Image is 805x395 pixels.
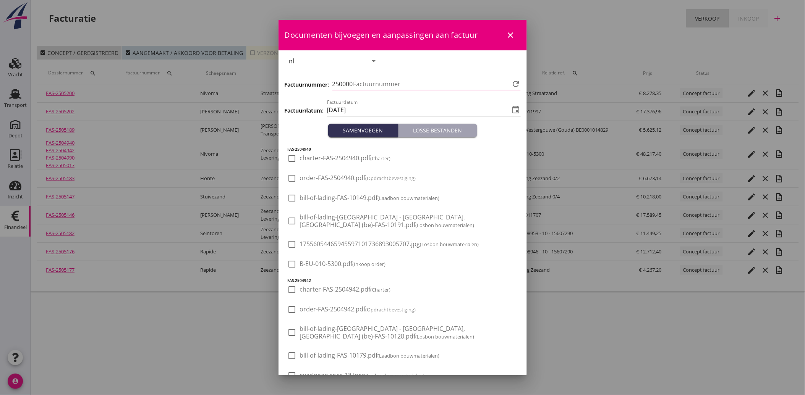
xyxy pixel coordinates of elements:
[378,352,440,359] small: (Laadbon bouwmaterialen)
[328,124,398,137] button: Samenvoegen
[300,213,518,229] span: bill-of-lading-[GEOGRAPHIC_DATA] - [GEOGRAPHIC_DATA], [GEOGRAPHIC_DATA] (be)-FAS-10191.pdf
[366,372,424,379] small: (Losbon bouwmaterialen)
[331,126,395,134] div: Samenvoegen
[512,105,521,114] i: event
[300,260,386,268] span: B-EU-010-5300.pdf
[512,79,521,89] i: refresh
[327,104,510,116] input: Factuurdatum
[371,155,391,162] small: (Charter)
[300,305,416,313] span: order-FAS-2504942.pdf
[300,285,391,293] span: charter-FAS-2504942.pdf
[420,241,479,248] small: (Losbon bouwmaterialen)
[288,278,518,284] h5: FAS-2504942
[416,222,475,229] small: (Losbon bouwmaterialen)
[398,124,477,137] button: Losse bestanden
[285,81,329,89] h3: Factuurnummer:
[353,78,510,90] input: Factuurnummer
[300,325,518,340] span: bill-of-lading-[GEOGRAPHIC_DATA] - [GEOGRAPHIC_DATA], [GEOGRAPHIC_DATA] (be)-FAS-10128.pdf
[369,56,378,66] i: arrow_drop_down
[416,333,475,340] small: (Losbon bouwmaterialen)
[506,31,515,40] i: close
[300,240,479,248] span: 17556054465945597101736893005707.jpg
[279,20,527,50] div: Documenten bijvoegen en aanpassingen aan factuur
[300,351,440,360] span: bill-of-lading-FAS-10179.pdf
[300,174,416,182] span: order-FAS-2504940.pdf
[402,126,474,134] div: Losse bestanden
[289,58,295,64] div: nl
[366,306,416,313] small: (Opdrachtbevestiging)
[300,154,391,162] span: charter-FAS-2504940.pdf
[366,175,416,182] small: (Opdrachtbevestiging)
[378,195,440,202] small: (Laadbon bouwmaterialen)
[288,147,518,152] h5: FAS-2504940
[285,106,324,114] h3: Factuurdatum:
[353,261,386,268] small: (Inkoop order)
[300,194,440,202] span: bill-of-lading-FAS-10149.pdf
[300,371,424,379] span: everingen roco 18.jpeg
[371,286,391,293] small: (Charter)
[332,79,353,89] span: 250000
